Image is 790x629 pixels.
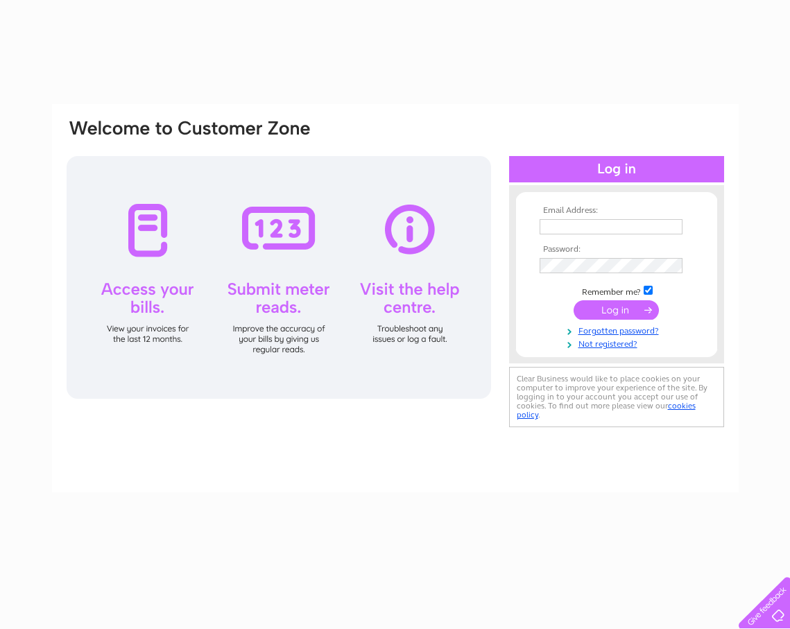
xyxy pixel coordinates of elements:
th: Email Address: [536,206,697,216]
div: Clear Business would like to place cookies on your computer to improve your experience of the sit... [509,367,724,427]
a: cookies policy [517,401,696,420]
a: Forgotten password? [540,323,697,336]
input: Submit [574,300,659,320]
th: Password: [536,245,697,255]
a: Not registered? [540,336,697,350]
td: Remember me? [536,284,697,298]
